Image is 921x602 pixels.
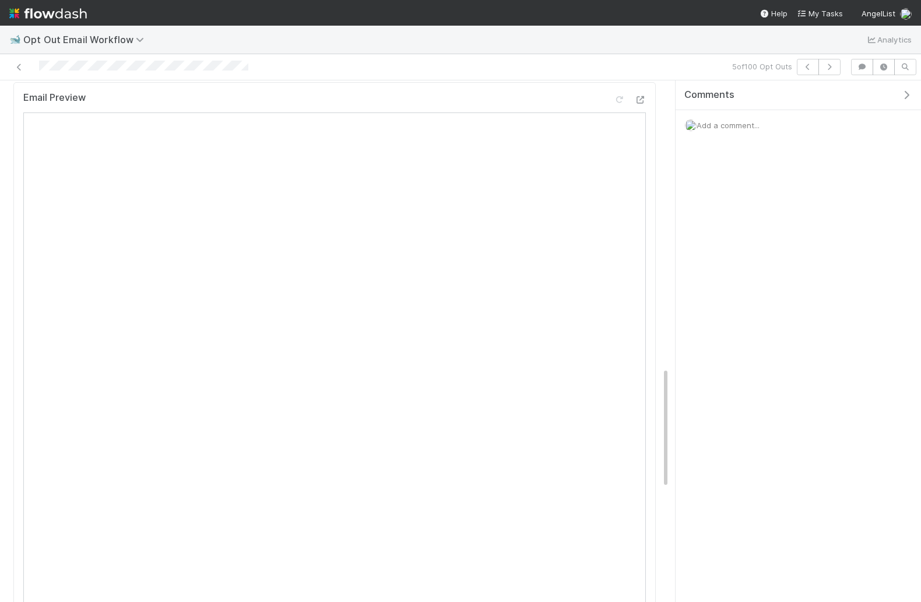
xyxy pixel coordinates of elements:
[697,121,760,130] span: Add a comment...
[685,119,697,131] img: avatar_2de93f86-b6c7-4495-bfe2-fb093354a53c.png
[732,61,792,72] span: 5 of 100 Opt Outs
[797,8,843,19] a: My Tasks
[760,8,788,19] div: Help
[862,9,895,18] span: AngelList
[23,34,150,45] span: Opt Out Email Workflow
[866,33,912,47] a: Analytics
[23,92,86,104] h5: Email Preview
[684,89,734,101] span: Comments
[900,8,912,20] img: avatar_2de93f86-b6c7-4495-bfe2-fb093354a53c.png
[9,3,87,23] img: logo-inverted-e16ddd16eac7371096b0.svg
[797,9,843,18] span: My Tasks
[9,34,21,44] span: 🐋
